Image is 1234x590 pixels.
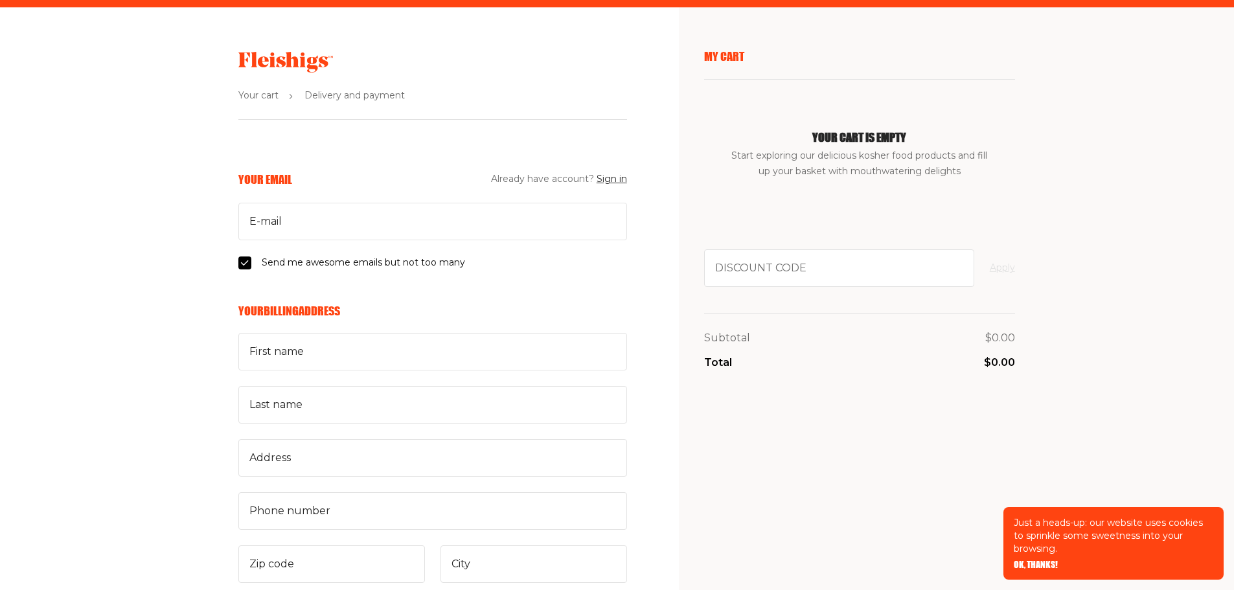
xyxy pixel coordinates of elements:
[440,545,627,583] input: City
[1014,516,1213,555] p: Just a heads-up: our website uses cookies to sprinkle some sweetness into your browsing.
[491,172,627,187] span: Already have account?
[238,203,627,240] input: E-mail
[704,249,974,287] input: Discount code
[730,148,989,179] span: Start exploring our delicious kosher food products and fill up your basket with mouthwatering del...
[238,439,627,477] input: Address
[262,255,465,271] span: Send me awesome emails but not too many
[812,131,906,143] h1: Your cart is empty
[704,330,750,346] p: Subtotal
[984,354,1015,371] p: $0.00
[238,172,292,187] h6: Your Email
[238,492,627,530] input: Phone number
[704,354,732,371] p: Total
[238,304,627,318] h6: Your Billing Address
[597,172,627,187] button: Sign in
[238,88,279,104] span: Your cart
[238,333,627,370] input: First name
[238,545,425,583] input: Zip code
[1014,560,1058,569] button: OK, THANKS!
[704,49,1015,63] p: My Cart
[238,256,251,269] input: Send me awesome emails but not too many
[238,386,627,424] input: Last name
[985,330,1015,346] p: $0.00
[304,88,405,104] span: Delivery and payment
[990,260,1015,276] button: Apply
